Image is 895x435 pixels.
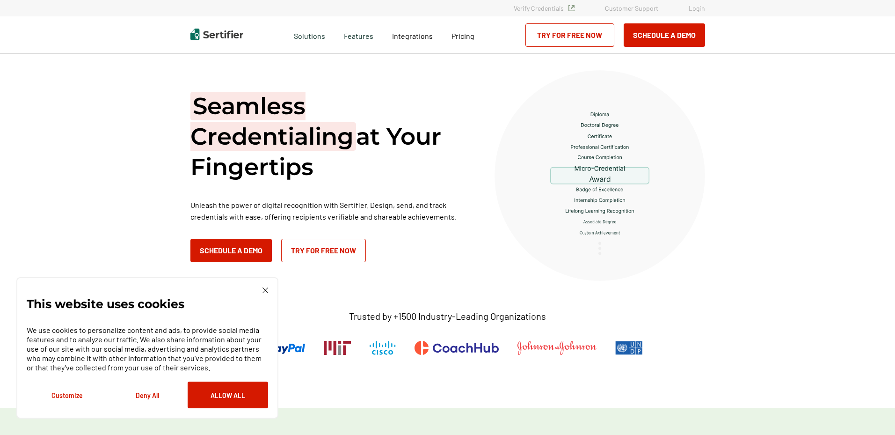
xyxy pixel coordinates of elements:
span: Solutions [294,29,325,41]
button: Schedule a Demo [190,239,272,262]
p: This website uses cookies [27,299,184,309]
a: Verify Credentials [514,4,575,12]
button: Customize [27,382,107,408]
h1: at Your Fingertips [190,91,471,182]
img: CoachHub [415,341,499,355]
p: Unleash the power of digital recognition with Sertifier. Design, send, and track credentials with... [190,199,471,222]
p: We use cookies to personalize content and ads, to provide social media features and to analyze ou... [27,325,268,372]
span: Features [344,29,373,41]
button: Allow All [188,382,268,408]
span: Seamless Credentialing [190,92,356,151]
img: Massachusetts Institute of Technology [324,341,351,355]
a: Try for Free Now [525,23,614,47]
a: Login [689,4,705,12]
a: Pricing [451,29,474,41]
g: Associate Degree [583,220,616,224]
button: Schedule a Demo [624,23,705,47]
a: Customer Support [605,4,658,12]
img: Verified [568,5,575,11]
img: Cookie Popup Close [262,288,268,293]
a: Integrations [392,29,433,41]
span: Pricing [451,31,474,40]
img: Cisco [370,341,396,355]
img: Sertifier | Digital Credentialing Platform [190,29,243,40]
p: Trusted by +1500 Industry-Leading Organizations [349,310,546,322]
img: UNDP [615,341,643,355]
span: Integrations [392,31,433,40]
button: Deny All [107,382,188,408]
img: PayPal [252,341,305,355]
img: Johnson & Johnson [517,341,596,355]
a: Try for Free Now [281,239,366,262]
